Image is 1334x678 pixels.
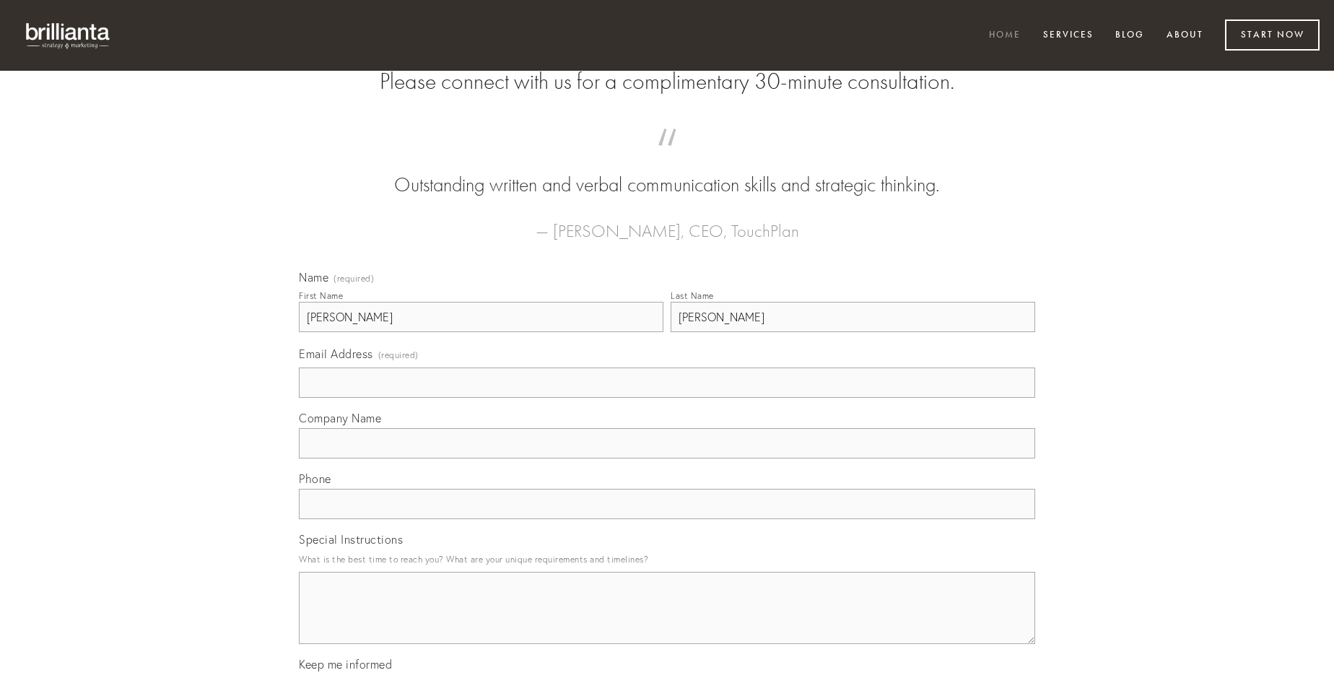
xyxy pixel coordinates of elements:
[1157,24,1213,48] a: About
[299,290,343,301] div: First Name
[980,24,1030,48] a: Home
[1034,24,1103,48] a: Services
[322,199,1012,245] figcaption: — [PERSON_NAME], CEO, TouchPlan
[1225,19,1320,51] a: Start Now
[333,274,374,283] span: (required)
[299,549,1035,569] p: What is the best time to reach you? What are your unique requirements and timelines?
[1106,24,1154,48] a: Blog
[299,68,1035,95] h2: Please connect with us for a complimentary 30-minute consultation.
[322,143,1012,171] span: “
[299,270,328,284] span: Name
[14,14,123,56] img: brillianta - research, strategy, marketing
[299,347,373,361] span: Email Address
[322,143,1012,199] blockquote: Outstanding written and verbal communication skills and strategic thinking.
[299,657,392,672] span: Keep me informed
[299,532,403,547] span: Special Instructions
[378,345,419,365] span: (required)
[671,290,714,301] div: Last Name
[299,471,331,486] span: Phone
[299,411,381,425] span: Company Name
